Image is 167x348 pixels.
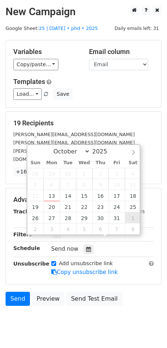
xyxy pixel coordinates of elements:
[109,168,125,179] span: October 3, 2025
[13,59,58,70] a: Copy/paste...
[59,260,113,267] label: Add unsubscribe link
[6,6,161,18] h2: New Campaign
[92,168,109,179] span: October 2, 2025
[13,119,154,127] h5: 19 Recipients
[125,168,141,179] span: October 4, 2025
[44,161,60,165] span: Mon
[13,261,50,267] strong: Unsubscribe
[125,212,141,223] span: November 1, 2025
[92,223,109,234] span: November 6, 2025
[125,161,141,165] span: Sat
[27,161,44,165] span: Sun
[76,190,92,201] span: October 15, 2025
[53,88,72,100] button: Save
[125,223,141,234] span: November 8, 2025
[51,269,118,276] a: Copy unsubscribe link
[76,223,92,234] span: November 5, 2025
[13,140,135,145] small: [PERSON_NAME][EMAIL_ADDRESS][DOMAIN_NAME]
[109,190,125,201] span: October 17, 2025
[13,209,38,214] strong: Tracking
[27,212,44,223] span: October 26, 2025
[89,48,154,56] h5: Email column
[60,201,76,212] span: October 21, 2025
[13,167,44,176] a: +16 more
[92,190,109,201] span: October 16, 2025
[60,212,76,223] span: October 28, 2025
[109,212,125,223] span: October 31, 2025
[60,168,76,179] span: September 30, 2025
[44,201,60,212] span: October 20, 2025
[39,26,98,31] a: 25 | [DATE] • phd • 2025
[13,78,45,85] a: Templates
[27,223,44,234] span: November 2, 2025
[76,212,92,223] span: October 29, 2025
[116,207,144,215] label: UTM Codes
[6,26,98,31] small: Google Sheet:
[6,292,30,306] a: Send
[13,148,134,162] small: [PERSON_NAME][EMAIL_ADDRESS][PERSON_NAME][DOMAIN_NAME]
[44,168,60,179] span: September 29, 2025
[60,223,76,234] span: November 4, 2025
[92,161,109,165] span: Thu
[44,223,60,234] span: November 3, 2025
[13,132,135,137] small: [PERSON_NAME][EMAIL_ADDRESS][DOMAIN_NAME]
[60,190,76,201] span: October 14, 2025
[125,190,141,201] span: October 18, 2025
[76,168,92,179] span: October 1, 2025
[76,201,92,212] span: October 22, 2025
[51,246,79,252] span: Send now
[13,232,32,237] strong: Filters
[109,201,125,212] span: October 24, 2025
[109,179,125,190] span: October 10, 2025
[60,161,76,165] span: Tue
[92,212,109,223] span: October 30, 2025
[27,168,44,179] span: September 28, 2025
[13,48,78,56] h5: Variables
[125,179,141,190] span: October 11, 2025
[92,201,109,212] span: October 23, 2025
[130,312,167,348] iframe: Chat Widget
[13,88,42,100] a: Load...
[76,179,92,190] span: October 8, 2025
[90,148,117,155] input: Year
[27,190,44,201] span: October 12, 2025
[66,292,122,306] a: Send Test Email
[13,196,154,204] h5: Advanced
[13,245,40,251] strong: Schedule
[109,223,125,234] span: November 7, 2025
[27,179,44,190] span: October 5, 2025
[32,292,64,306] a: Preview
[112,24,161,33] span: Daily emails left: 31
[125,201,141,212] span: October 25, 2025
[109,161,125,165] span: Fri
[92,179,109,190] span: October 9, 2025
[44,179,60,190] span: October 6, 2025
[27,201,44,212] span: October 19, 2025
[60,179,76,190] span: October 7, 2025
[44,212,60,223] span: October 27, 2025
[76,161,92,165] span: Wed
[44,190,60,201] span: October 13, 2025
[112,26,161,31] a: Daily emails left: 31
